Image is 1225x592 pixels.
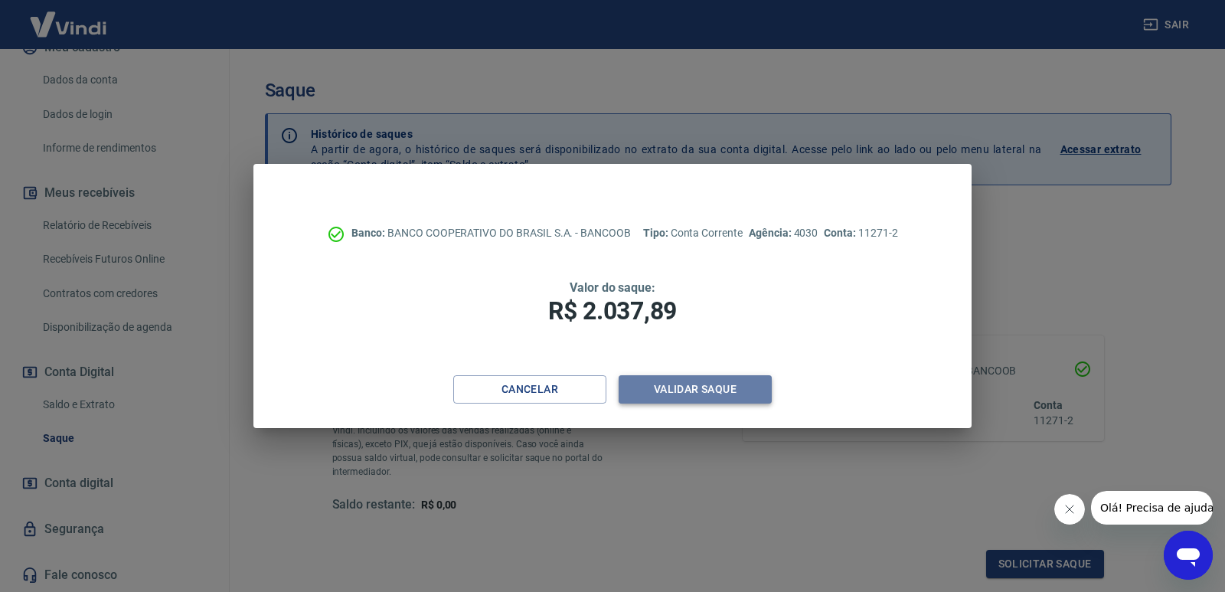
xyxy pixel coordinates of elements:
span: Banco: [351,227,387,239]
iframe: Botão para abrir a janela de mensagens [1164,531,1213,580]
button: Cancelar [453,375,606,404]
iframe: Mensagem da empresa [1091,491,1213,525]
button: Validar saque [619,375,772,404]
p: Conta Corrente [643,225,743,241]
span: Valor do saque: [570,280,655,295]
span: Tipo: [643,227,671,239]
iframe: Fechar mensagem [1054,494,1085,525]
p: 4030 [749,225,818,241]
span: Agência: [749,227,794,239]
p: BANCO COOPERATIVO DO BRASIL S.A. - BANCOOB [351,225,631,241]
span: Olá! Precisa de ajuda? [9,11,129,23]
span: R$ 2.037,89 [548,296,677,325]
span: Conta: [824,227,858,239]
p: 11271-2 [824,225,897,241]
